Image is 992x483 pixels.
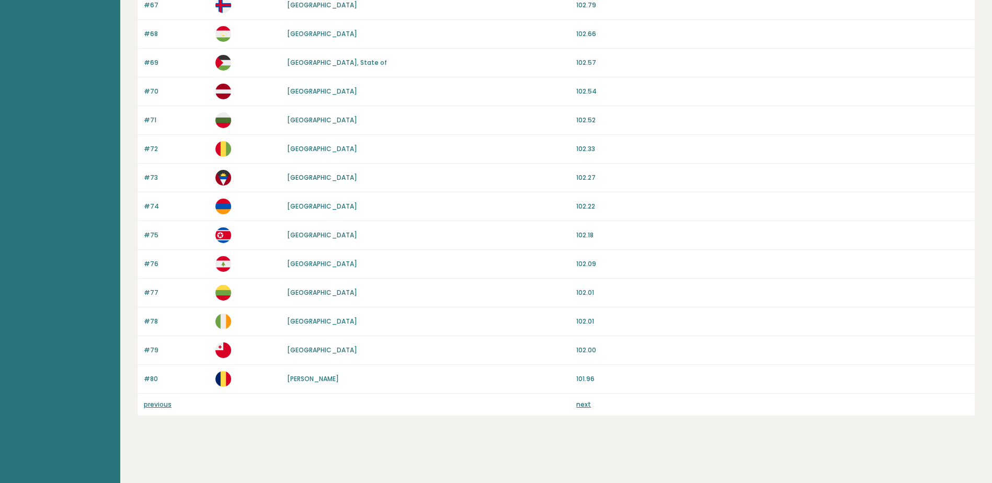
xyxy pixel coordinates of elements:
p: 102.52 [576,116,968,125]
a: [GEOGRAPHIC_DATA], State of [287,58,387,67]
a: [GEOGRAPHIC_DATA] [287,29,357,38]
img: bg.svg [215,112,231,128]
a: [GEOGRAPHIC_DATA] [287,259,357,268]
a: [GEOGRAPHIC_DATA] [287,346,357,354]
p: 102.00 [576,346,968,355]
a: [GEOGRAPHIC_DATA] [287,1,357,9]
p: #80 [144,374,209,384]
p: 102.33 [576,144,968,154]
img: to.svg [215,342,231,358]
img: ps.svg [215,55,231,71]
p: 102.22 [576,202,968,211]
p: #75 [144,231,209,240]
p: 102.27 [576,173,968,182]
img: lv.svg [215,84,231,99]
a: [GEOGRAPHIC_DATA] [287,173,357,182]
p: 102.79 [576,1,968,10]
p: #76 [144,259,209,269]
p: #74 [144,202,209,211]
img: td.svg [215,371,231,387]
p: #73 [144,173,209,182]
p: 102.54 [576,87,968,96]
p: #69 [144,58,209,67]
a: [GEOGRAPHIC_DATA] [287,317,357,326]
p: #71 [144,116,209,125]
p: #67 [144,1,209,10]
img: gn.svg [215,141,231,157]
p: #79 [144,346,209,355]
p: 102.66 [576,29,968,39]
img: lt.svg [215,285,231,301]
img: tj.svg [215,26,231,42]
img: am.svg [215,199,231,214]
p: #70 [144,87,209,96]
a: [GEOGRAPHIC_DATA] [287,231,357,239]
img: ie.svg [215,314,231,329]
p: 102.01 [576,288,968,297]
a: [GEOGRAPHIC_DATA] [287,288,357,297]
p: 102.18 [576,231,968,240]
a: [GEOGRAPHIC_DATA] [287,202,357,211]
a: previous [144,400,172,409]
a: next [576,400,591,409]
a: [GEOGRAPHIC_DATA] [287,144,357,153]
img: lb.svg [215,256,231,272]
img: kp.svg [215,227,231,243]
p: 102.57 [576,58,968,67]
p: #78 [144,317,209,326]
p: 102.01 [576,317,968,326]
a: [GEOGRAPHIC_DATA] [287,87,357,96]
p: 101.96 [576,374,968,384]
img: ag.svg [215,170,231,186]
p: #72 [144,144,209,154]
p: #68 [144,29,209,39]
a: [PERSON_NAME] [287,374,339,383]
p: 102.09 [576,259,968,269]
p: #77 [144,288,209,297]
a: [GEOGRAPHIC_DATA] [287,116,357,124]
